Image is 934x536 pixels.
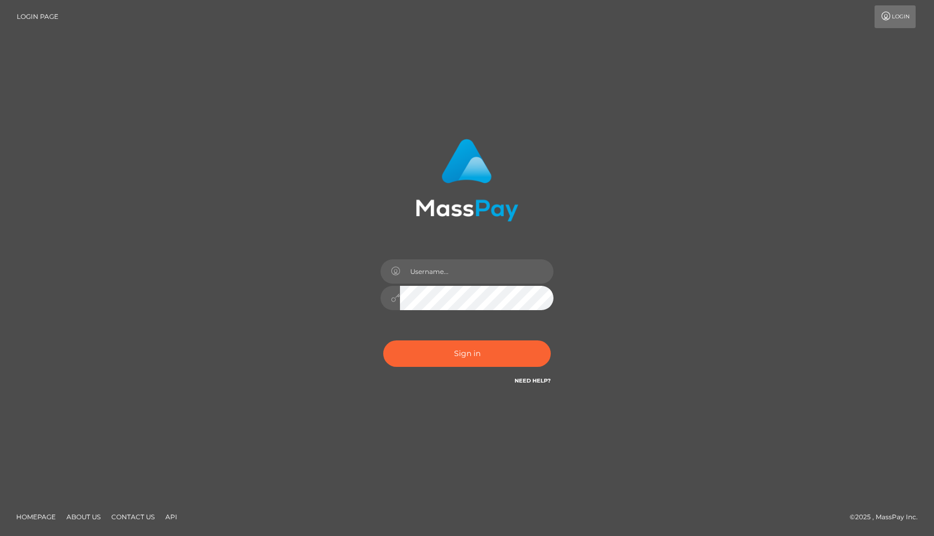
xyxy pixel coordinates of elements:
a: Contact Us [107,508,159,525]
div: © 2025 , MassPay Inc. [850,511,926,523]
a: Need Help? [515,377,551,384]
a: Homepage [12,508,60,525]
a: Login Page [17,5,58,28]
a: Login [875,5,916,28]
a: About Us [62,508,105,525]
button: Sign in [383,340,551,367]
a: API [161,508,182,525]
img: MassPay Login [416,139,518,222]
input: Username... [400,259,553,284]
